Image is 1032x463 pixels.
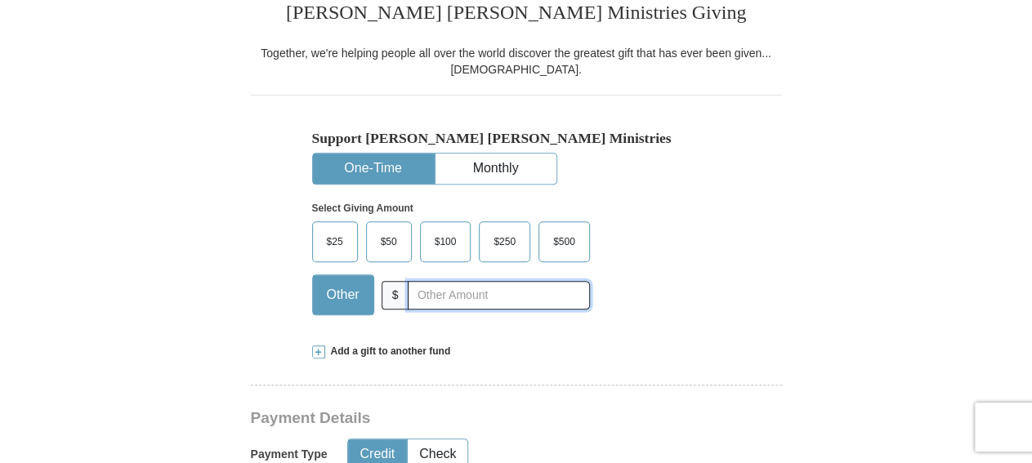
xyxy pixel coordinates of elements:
[436,154,556,184] button: Monthly
[427,229,465,254] span: $100
[251,409,668,428] h3: Payment Details
[251,45,782,78] div: Together, we're helping people all over the world discover the greatest gift that has ever been g...
[312,203,413,214] strong: Select Giving Amount
[373,229,405,254] span: $50
[382,281,409,309] span: $
[312,130,721,147] h5: Support [PERSON_NAME] [PERSON_NAME] Ministries
[251,447,328,461] h5: Payment Type
[408,281,589,309] input: Other Amount
[313,154,434,184] button: One-Time
[325,345,451,358] span: Add a gift to another fund
[319,283,368,307] span: Other
[485,229,524,254] span: $250
[545,229,583,254] span: $500
[319,229,351,254] span: $25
